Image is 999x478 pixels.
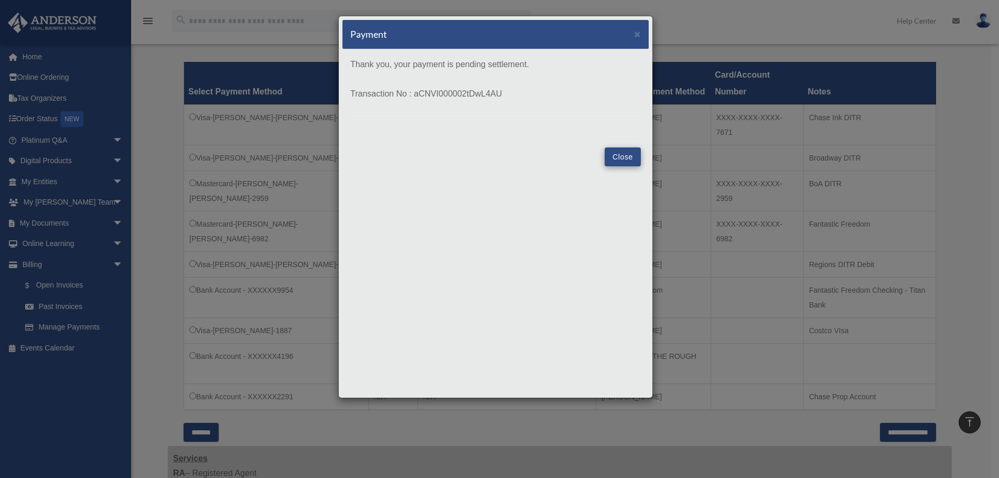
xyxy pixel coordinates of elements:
[350,28,387,41] h5: Payment
[605,147,641,166] button: Close
[350,57,641,72] p: Thank you, your payment is pending settlement.
[350,87,641,101] p: Transaction No : aCNVI000002tDwL4AU
[634,28,641,40] span: ×
[634,28,641,39] button: Close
